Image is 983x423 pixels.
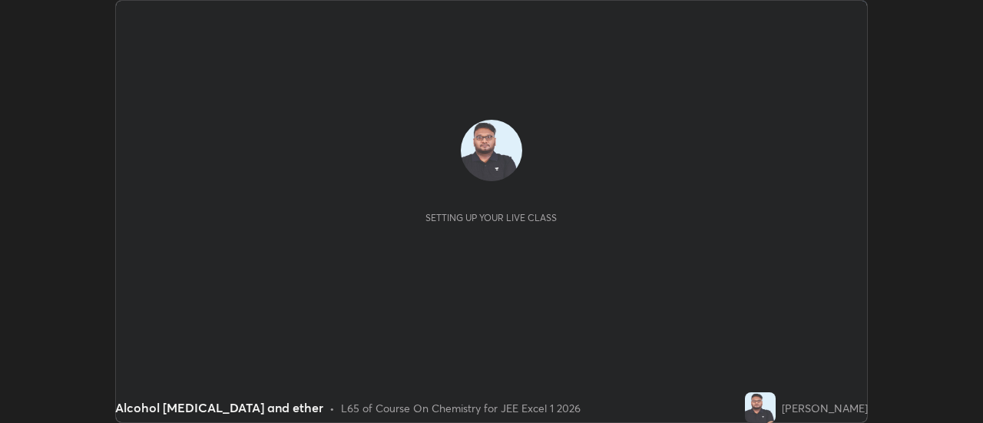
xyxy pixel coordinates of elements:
div: [PERSON_NAME] [782,400,868,416]
div: Alcohol [MEDICAL_DATA] and ether [115,398,323,417]
div: L65 of Course On Chemistry for JEE Excel 1 2026 [341,400,581,416]
div: • [329,400,335,416]
img: 482f76725520491caafb691467b04a1d.jpg [745,392,776,423]
img: 482f76725520491caafb691467b04a1d.jpg [461,120,522,181]
div: Setting up your live class [425,212,557,223]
